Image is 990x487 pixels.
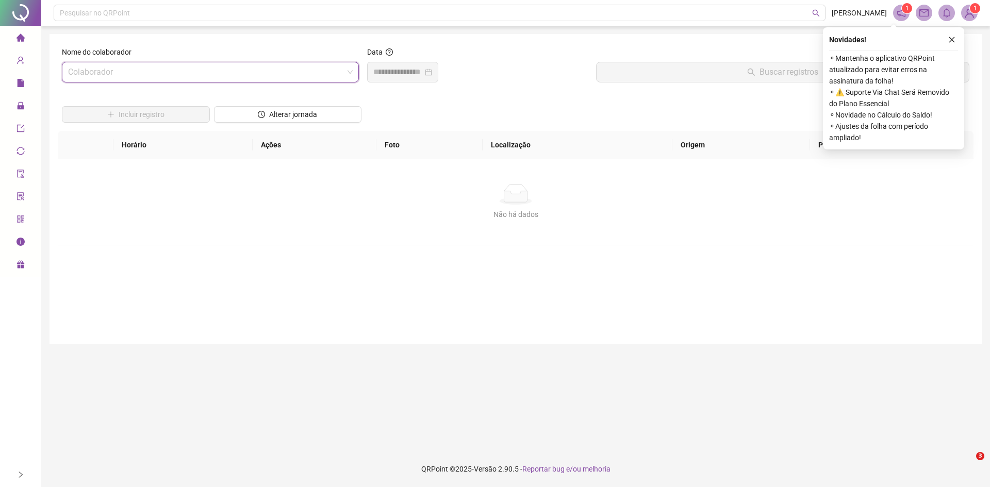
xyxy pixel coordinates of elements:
[70,209,961,220] div: Não há dados
[113,131,253,159] th: Horário
[810,131,973,159] th: Protocolo
[474,465,497,473] span: Versão
[16,29,25,49] span: home
[16,120,25,140] span: export
[955,452,980,477] iframe: Intercom live chat
[16,188,25,208] span: solution
[829,121,958,143] span: ⚬ Ajustes da folha com período ampliado!
[258,111,265,118] span: clock-circle
[672,131,810,159] th: Origem
[596,62,969,82] button: Buscar registros
[62,106,210,123] button: Incluir registro
[16,256,25,276] span: gift
[948,36,955,43] span: close
[976,452,984,460] span: 3
[962,5,977,21] img: 78504
[16,165,25,186] span: audit
[16,52,25,72] span: user-add
[973,5,977,12] span: 1
[269,109,317,120] span: Alterar jornada
[829,53,958,87] span: ⚬ Mantenha o aplicativo QRPoint atualizado para evitar erros na assinatura da folha!
[942,8,951,18] span: bell
[832,7,887,19] span: [PERSON_NAME]
[902,3,912,13] sup: 1
[41,451,990,487] footer: QRPoint © 2025 - 2.90.5 -
[897,8,906,18] span: notification
[17,471,24,478] span: right
[905,5,909,12] span: 1
[16,233,25,254] span: info-circle
[16,97,25,117] span: lock
[522,465,610,473] span: Reportar bug e/ou melhoria
[214,111,362,120] a: Alterar jornada
[970,3,980,13] sup: Atualize o seu contato no menu Meus Dados
[829,87,958,109] span: ⚬ ⚠️ Suporte Via Chat Será Removido do Plano Essencial
[214,106,362,123] button: Alterar jornada
[812,9,820,17] span: search
[62,46,138,58] label: Nome do colaborador
[483,131,672,159] th: Localização
[829,109,958,121] span: ⚬ Novidade no Cálculo do Saldo!
[253,131,376,159] th: Ações
[367,48,383,56] span: Data
[16,74,25,95] span: file
[16,210,25,231] span: qrcode
[919,8,929,18] span: mail
[376,131,483,159] th: Foto
[16,142,25,163] span: sync
[829,34,866,45] span: Novidades !
[386,48,393,56] span: question-circle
